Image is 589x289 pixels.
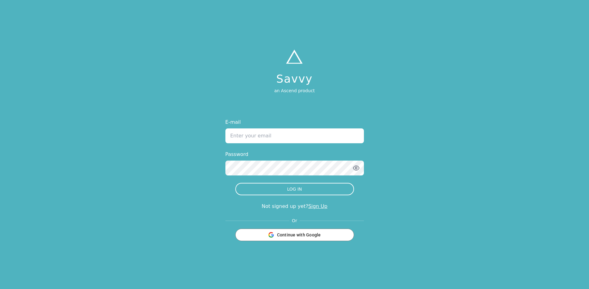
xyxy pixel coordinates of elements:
[225,151,364,158] label: Password
[225,128,364,143] input: Enter your email
[289,218,300,224] span: Or
[225,119,364,126] label: E-mail
[308,203,327,209] a: Sign Up
[277,232,321,238] span: Continue with Google
[274,73,315,85] h1: Savvy
[235,183,354,195] button: LOG IN
[262,203,308,209] span: Not signed up yet?
[274,88,315,94] p: an Ascend product
[235,229,354,241] button: Continue with Google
